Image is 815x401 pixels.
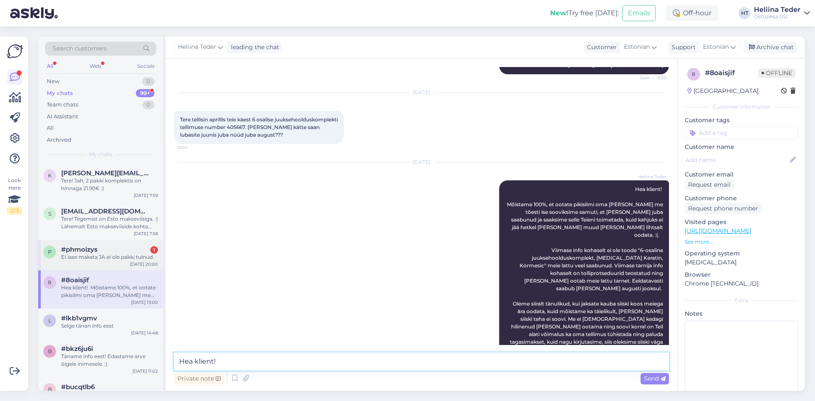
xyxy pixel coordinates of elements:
div: Customer [584,43,617,52]
div: Support [668,43,696,52]
div: Private note [174,373,224,384]
p: [MEDICAL_DATA] [685,258,798,267]
a: Heliina TederOstupesa OÜ [754,6,810,20]
div: Heliina Teder [754,6,801,13]
p: Customer tags [685,116,798,125]
span: Heliina Teder [635,174,666,180]
span: Estonian [703,42,729,52]
div: AI Assistant [47,112,78,121]
div: Customer information [685,103,798,111]
span: Search customers [53,44,107,53]
span: b [48,348,52,354]
div: [DATE] 20:00 [130,261,158,267]
div: Off-hour [666,6,718,21]
div: leading the chat [228,43,279,52]
span: Seen ✓ 13:35 [635,75,666,81]
div: [DATE] 11:02 [132,368,158,374]
span: sigridleesment6@gmail.com [61,208,149,215]
span: Estonian [624,42,650,52]
div: Selge tänan info eest [61,322,158,330]
p: Customer name [685,143,798,151]
div: Täname info eest! Edastame arve õigele inimesele. :) [61,353,158,368]
div: Tere! Jah, 2 pakki komplektis on hinnaga 21.90€ :) [61,177,158,192]
span: #8oaisjif [61,276,89,284]
a: [URL][DOMAIN_NAME] [685,227,751,235]
div: [DATE] 7:58 [134,230,158,237]
div: [DATE] [174,158,669,166]
div: All [47,124,54,132]
span: 8 [48,279,51,286]
div: Socials [135,61,156,72]
div: Request phone number [685,203,762,214]
div: Request email [685,179,734,191]
input: Add name [685,155,788,165]
div: [DATE] [174,89,669,96]
div: Ostupesa OÜ [754,13,801,20]
div: Try free [DATE]: [550,8,619,18]
div: [DATE] 7:59 [134,192,158,199]
span: #phmoizys [61,246,98,253]
div: Look Here [7,177,22,215]
p: Chrome [TECHNICAL_ID] [685,279,798,288]
div: Tere! Tegemist on Esto makseviisiga. :) Lähemalt Esto makseviiside kohta saate lugeda siit: [URL]... [61,215,158,230]
span: k [48,172,52,179]
input: Add a tag [685,126,798,139]
div: HT [739,7,750,19]
div: Extra [685,297,798,304]
span: #bucqtlb6 [61,383,95,391]
b: New! [550,9,568,17]
div: 0 [142,101,155,109]
div: [DATE] 13:00 [131,299,158,306]
span: b [48,386,52,393]
p: Visited pages [685,218,798,227]
p: Notes [685,309,798,318]
span: s [48,210,51,217]
span: #lkb1vgmv [61,314,97,322]
p: Customer email [685,170,798,179]
div: EI lase maksta JA ei ole pakki tulnud. [61,253,158,261]
span: My chats [89,151,112,158]
span: Offline [758,68,795,78]
div: 0 [142,77,155,86]
div: 99+ [136,89,155,98]
span: karin.sepp26@gmail.com [61,169,149,177]
div: Team chats [47,101,78,109]
div: All [45,61,55,72]
div: Archived [47,136,71,144]
p: Customer phone [685,194,798,203]
div: 2 / 3 [7,207,22,215]
div: Web [88,61,103,72]
div: [DATE] 14:48 [131,330,158,336]
p: Operating system [685,249,798,258]
span: l [48,317,51,324]
div: [GEOGRAPHIC_DATA] [687,87,759,95]
div: # 8oaisjif [705,68,758,78]
div: 1 [150,246,158,254]
div: Archive chat [744,42,797,53]
span: Heliina Teder [178,42,216,52]
span: Tere tellisin aprillis teie käest 6 osalise juuksehoolduskomplekti tellimuse number 405667. [PERS... [180,116,339,138]
img: Askly Logo [7,43,23,59]
div: New [47,77,59,86]
div: Hea klient! Mõistame 100%, et ootate pikisilmi oma [PERSON_NAME] me tõesti ise sooviksime samuti,... [61,284,158,299]
div: My chats [47,89,73,98]
p: Browser [685,270,798,279]
span: #bkz6ju6i [61,345,93,353]
span: Send [644,375,666,382]
button: Emails [622,5,656,21]
span: 8 [692,71,695,77]
p: See more ... [685,238,798,246]
span: p [48,249,52,255]
span: 13:00 [177,144,208,151]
